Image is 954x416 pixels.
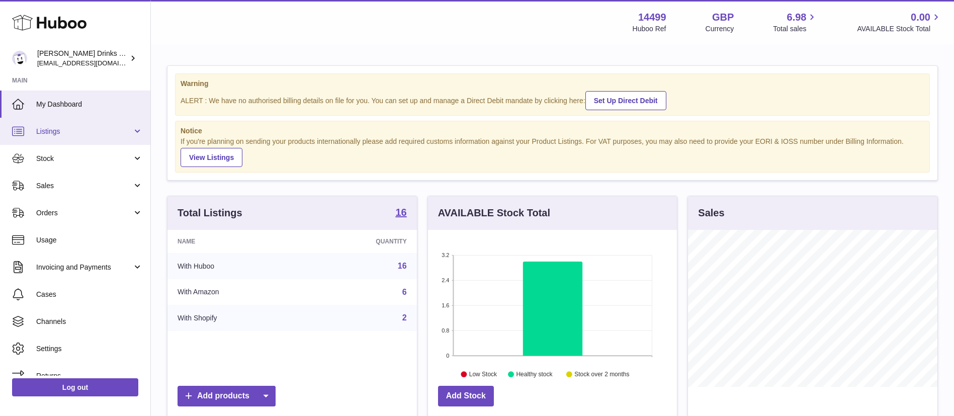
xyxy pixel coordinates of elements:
[469,371,497,378] text: Low Stock
[178,386,276,406] a: Add products
[36,344,143,354] span: Settings
[36,100,143,109] span: My Dashboard
[516,371,553,378] text: Healthy stock
[167,305,304,331] td: With Shopify
[698,206,724,220] h3: Sales
[395,207,406,217] strong: 16
[167,230,304,253] th: Name
[36,235,143,245] span: Usage
[167,253,304,279] td: With Huboo
[706,24,734,34] div: Currency
[585,91,666,110] a: Set Up Direct Debit
[12,378,138,396] a: Log out
[857,11,942,34] a: 0.00 AVAILABLE Stock Total
[36,290,143,299] span: Cases
[402,313,407,322] a: 2
[773,24,818,34] span: Total sales
[36,127,132,136] span: Listings
[398,262,407,270] a: 16
[181,126,924,136] strong: Notice
[438,386,494,406] a: Add Stock
[12,51,27,66] img: internalAdmin-14499@internal.huboo.com
[712,11,734,24] strong: GBP
[304,230,416,253] th: Quantity
[36,154,132,163] span: Stock
[442,277,449,283] text: 2.4
[446,353,449,359] text: 0
[442,252,449,258] text: 3.2
[438,206,550,220] h3: AVAILABLE Stock Total
[37,49,128,68] div: [PERSON_NAME] Drinks LTD (t/a Zooz)
[574,371,629,378] text: Stock over 2 months
[857,24,942,34] span: AVAILABLE Stock Total
[633,24,666,34] div: Huboo Ref
[395,207,406,219] a: 16
[402,288,407,296] a: 6
[787,11,807,24] span: 6.98
[167,279,304,305] td: With Amazon
[181,137,924,167] div: If you're planning on sending your products internationally please add required customs informati...
[36,181,132,191] span: Sales
[36,317,143,326] span: Channels
[181,79,924,89] strong: Warning
[36,371,143,381] span: Returns
[178,206,242,220] h3: Total Listings
[911,11,930,24] span: 0.00
[442,327,449,334] text: 0.8
[36,263,132,272] span: Invoicing and Payments
[442,302,449,308] text: 1.6
[37,59,148,67] span: [EMAIL_ADDRESS][DOMAIN_NAME]
[773,11,818,34] a: 6.98 Total sales
[181,148,242,167] a: View Listings
[181,90,924,110] div: ALERT : We have no authorised billing details on file for you. You can set up and manage a Direct...
[638,11,666,24] strong: 14499
[36,208,132,218] span: Orders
